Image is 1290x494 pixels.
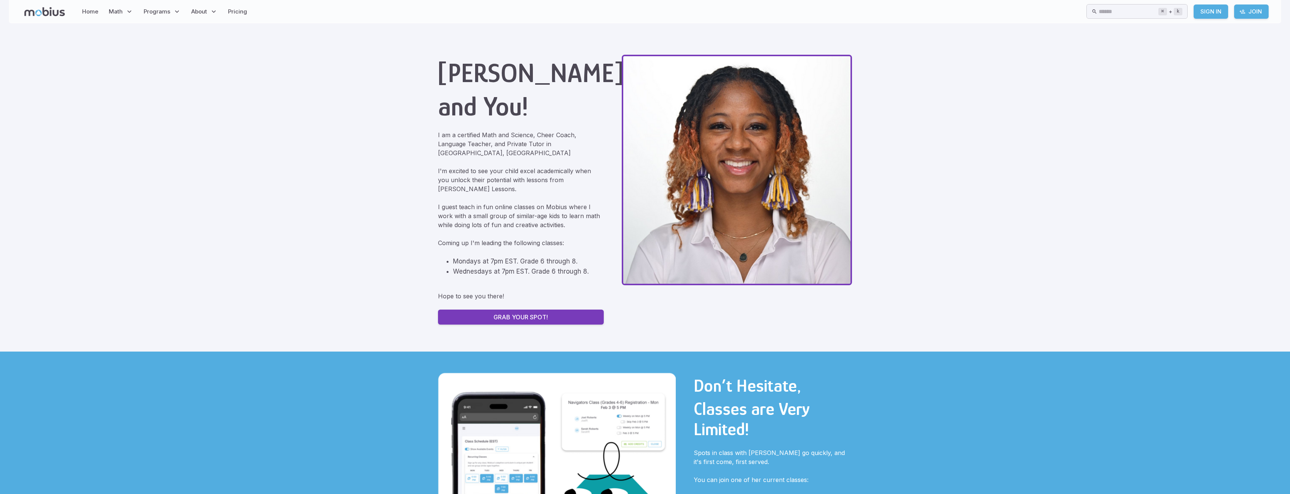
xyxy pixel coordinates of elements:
[438,310,604,325] a: Grab Your Spot!
[80,3,100,20] a: Home
[191,7,207,16] span: About
[438,238,604,247] p: Coming up I'm leading the following classes:
[694,399,852,439] h2: Classes are Very Limited!
[1194,4,1228,19] a: Sign In
[109,7,123,16] span: Math
[1174,8,1182,15] kbd: k
[144,7,170,16] span: Programs
[694,448,852,466] p: Spots in class with [PERSON_NAME] go quickly, and it's first come, first served.
[226,3,249,20] a: Pricing
[438,202,604,229] p: I guest teach in fun online classes on Mobius where I work with a small group of similar-age kids...
[493,313,548,322] p: Grab Your Spot!
[694,475,852,484] p: You can join one of her current classes:
[438,91,604,121] h1: and You!
[1158,7,1182,16] div: +
[622,55,852,285] img: msmoorelessons.png
[694,376,852,396] h2: Don’t Hesitate,
[438,58,604,88] h1: [PERSON_NAME]
[438,166,604,193] p: I'm excited to see your child excel academically when you unlock their potential with lessons fro...
[438,130,604,157] p: I am a certified Math and Science, Cheer Coach, Language Teacher, and Private Tutor in [GEOGRAPHI...
[1158,8,1167,15] kbd: ⌘
[453,266,604,277] li: Wednesdays at 7pm EST. Grade 6 through 8.
[453,256,604,266] li: Mondays at 7pm EST. Grade 6 through 8.
[438,292,604,301] p: Hope to see you there!
[1234,4,1269,19] a: Join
